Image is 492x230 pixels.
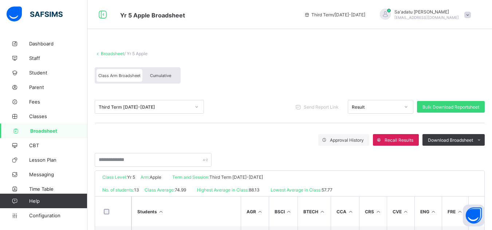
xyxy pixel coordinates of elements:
span: Fees [29,99,87,105]
div: Sa'adatu Muhammed [373,9,475,21]
th: ENG [414,197,442,226]
span: Dashboard [29,41,87,47]
div: Third Term [DATE]-[DATE] [99,104,190,110]
span: Sa'adatu [PERSON_NAME] [394,9,459,15]
i: Sort in Ascending Order [457,209,463,214]
span: Parent [29,84,87,90]
span: Approval History [330,137,364,143]
span: [EMAIL_ADDRESS][DOMAIN_NAME] [394,15,459,20]
span: 88.13 [249,187,260,193]
th: Students [131,197,241,226]
i: Sort in Ascending Order [257,209,263,214]
a: Broadsheet [101,51,124,56]
span: Apple [150,174,161,180]
i: Sort in Ascending Order [347,209,354,214]
span: Lowest Average in Class: [271,187,322,193]
th: CVE [387,197,414,226]
th: AGR [241,197,269,226]
th: CCA [331,197,359,226]
i: Sort in Ascending Order [286,209,292,214]
img: safsims [7,7,63,22]
th: BSCI [269,197,298,226]
span: Class Average: [145,187,175,193]
button: Open asap [463,205,485,226]
i: Sort Ascending [158,209,164,214]
span: Class Arm Broadsheet [98,73,141,78]
span: Student [29,70,87,76]
span: CBT [29,142,87,148]
i: Sort in Ascending Order [403,209,409,214]
th: CRS [359,197,387,226]
th: FRE [442,197,468,226]
span: 13 [134,187,139,193]
span: Class Arm Broadsheet [120,12,185,19]
i: Sort in Ascending Order [430,209,437,214]
span: 74.99 [175,187,186,193]
span: Send Report Link [304,104,339,110]
th: BTECH [298,197,331,226]
span: 57.77 [322,187,332,193]
span: Messaging [29,172,87,177]
span: Lesson Plan [29,157,87,163]
span: Recall Results [385,137,413,143]
span: Configuration [29,213,87,218]
span: session/term information [304,12,365,17]
span: Class Level: [102,174,127,180]
span: Broadsheet [30,128,87,134]
span: Arm: [141,174,150,180]
div: Result [352,104,400,110]
i: Sort in Ascending Order [375,209,381,214]
span: / Yr 5 Apple [124,51,147,56]
span: Cumulative [150,73,171,78]
span: Bulk Download Reportsheet [422,104,479,110]
span: Term and Session: [172,174,209,180]
span: Highest Average in Class: [197,187,249,193]
span: Yr 5 [127,174,135,180]
span: Help [29,198,87,204]
span: Classes [29,113,87,119]
span: No. of students: [102,187,134,193]
span: Third Term [DATE]-[DATE] [209,174,263,180]
i: Sort in Ascending Order [319,209,326,214]
span: Staff [29,55,87,61]
span: Download Broadsheet [428,137,473,143]
span: Time Table [29,186,87,192]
